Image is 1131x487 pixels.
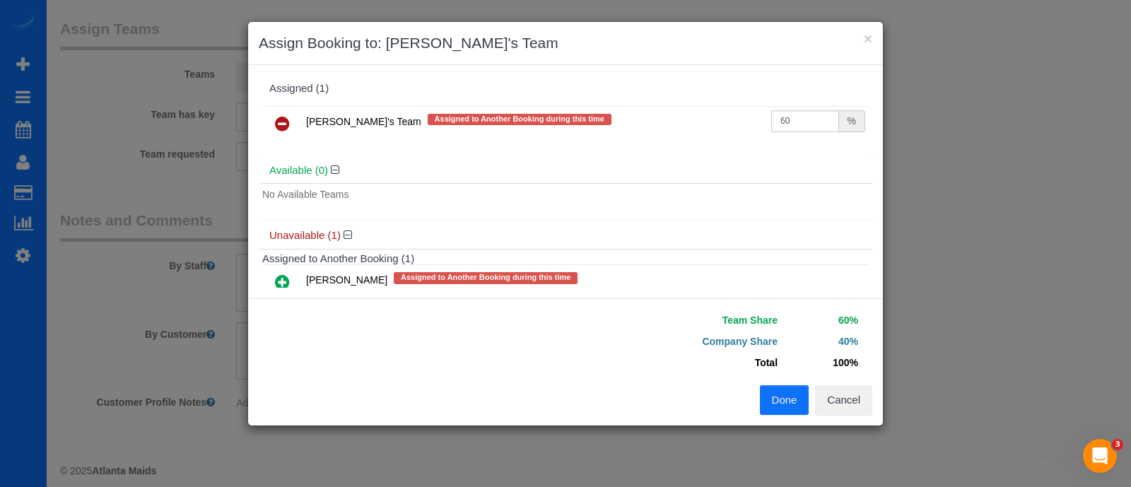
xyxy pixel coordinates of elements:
[781,331,862,352] td: 40%
[262,189,348,200] span: No Available Teams
[1112,439,1123,450] span: 3
[394,272,578,283] span: Assigned to Another Booking during this time
[815,385,872,415] button: Cancel
[269,83,862,95] div: Assigned (1)
[760,385,809,415] button: Done
[839,110,865,132] div: %
[259,33,872,54] h3: Assign Booking to: [PERSON_NAME]'s Team
[781,310,862,331] td: 60%
[428,114,611,125] span: Assigned to Another Booking during this time
[1083,439,1117,473] iframe: Intercom live chat
[262,253,869,265] h4: Assigned to Another Booking (1)
[576,331,781,352] td: Company Share
[306,116,421,127] span: [PERSON_NAME]'s Team
[269,230,862,242] h4: Unavailable (1)
[269,165,862,177] h4: Available (0)
[781,352,862,373] td: 100%
[576,310,781,331] td: Team Share
[306,275,387,286] span: [PERSON_NAME]
[576,352,781,373] td: Total
[864,31,872,46] button: ×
